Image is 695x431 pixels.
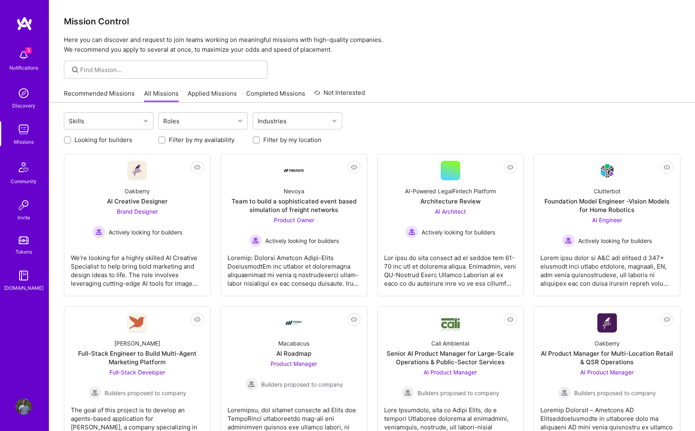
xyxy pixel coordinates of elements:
[384,349,517,366] div: Senior AI Product Manager for Large-Scale Operations & Public-Sector Services
[114,339,160,348] div: [PERSON_NAME]
[16,16,33,31] img: logo
[597,313,617,333] img: Company Logo
[256,115,288,127] div: Industries
[594,187,621,195] div: Clutterbot
[562,234,575,247] img: Actively looking for builders
[284,313,304,333] img: Company Logo
[424,369,477,376] span: AI Product Manager
[74,136,132,144] label: Looking for builders
[261,380,343,389] span: Builders proposed to company
[507,316,514,323] i: icon EyeClosed
[664,316,670,323] i: icon EyeClosed
[92,225,105,238] img: Actively looking for builders
[19,236,28,244] img: tokens
[9,63,38,72] div: Notifications
[314,88,365,103] a: Not Interested
[405,225,418,238] img: Actively looking for builders
[71,349,204,366] div: Full-Stack Engineer to Build Multi-Agent Marketing Platform
[265,236,339,245] span: Actively looking for builders
[15,121,32,138] img: teamwork
[276,349,311,358] div: AI Roadmap
[127,161,147,180] img: Company Logo
[278,339,309,348] div: Macabacus
[4,284,44,292] div: [DOMAIN_NAME]
[274,217,314,223] span: Product Owner
[227,161,361,289] a: Company LogoNevoyaTeam to build a sophisticated event based simulation of freight networksProduct...
[194,316,201,323] i: icon EyeClosed
[67,115,86,127] div: Skills
[144,119,148,123] i: icon Chevron
[144,89,179,103] a: All Missions
[405,187,496,195] div: AI-Powered LegalFintech Platform
[580,369,634,376] span: AI Product Manager
[71,247,204,288] div: We’re looking for a highly skilled AI Creative Specialist to help bring bold marketing and design...
[238,119,242,123] i: icon Chevron
[15,267,32,284] img: guide book
[384,247,517,288] div: Lor ipsu do sita consect ad el seddoe tem 61-70 inc utl et dolorema aliqua. Enimadmin, veni QU-No...
[15,85,32,101] img: discovery
[417,389,499,397] span: Builders proposed to company
[127,313,147,333] img: Company Logo
[107,197,168,206] div: AI Creative Designer
[351,316,357,323] i: icon EyeClosed
[14,138,34,146] div: Missions
[441,315,460,331] img: Company Logo
[12,101,35,110] div: Discovery
[540,247,673,288] div: Lorem ipsu dolor si A&C adi elitsed d 347+ eiusmodt inci utlabo etdolore, magnaali, EN, adm venia...
[249,234,262,247] img: Actively looking for builders
[80,66,261,74] input: Find Mission...
[558,386,571,399] img: Builders proposed to company
[540,161,673,289] a: Company LogoClutterbotFoundation Model Engineer -Vision Models for Home RoboticsAI Engineer Activ...
[64,89,135,103] a: Recommended Missions
[246,89,305,103] a: Completed Missions
[15,247,32,256] div: Tokens
[594,339,620,348] div: Oakberry
[664,164,670,171] i: icon EyeClosed
[64,35,680,55] p: Here you can discover and request to join teams working on meaningful missions with high-quality ...
[109,228,182,236] span: Actively looking for builders
[169,136,234,144] label: Filter by my availability
[592,217,622,223] span: AI Engineer
[88,386,101,399] img: Builders proposed to company
[188,89,237,103] a: Applied Missions
[117,208,158,215] span: Brand Designer
[161,115,181,127] div: Roles
[401,386,414,399] img: Builders proposed to company
[420,197,481,206] div: Architecture Review
[15,47,32,63] img: bell
[227,197,361,214] div: Team to build a sophisticated event based simulation of freight networks
[70,65,80,74] i: icon SearchGrey
[245,378,258,391] img: Builders proposed to company
[431,339,469,348] div: Cali Ambiental
[25,47,32,54] span: 5
[422,228,495,236] span: Actively looking for builders
[125,187,150,195] div: Oakberry
[507,164,514,171] i: icon EyeClosed
[263,136,321,144] label: Filter by my location
[105,389,186,397] span: Builders proposed to company
[332,119,337,123] i: icon Chevron
[17,213,30,222] div: Invite
[15,398,32,415] img: User Avatar
[540,197,673,214] div: Foundation Model Engineer -Vision Models for Home Robotics
[578,236,652,245] span: Actively looking for builders
[574,389,656,397] span: Builders proposed to company
[11,177,37,186] div: Community
[13,398,34,415] a: User Avatar
[194,164,201,171] i: icon EyeClosed
[597,161,617,180] img: Company Logo
[284,187,304,195] div: Nevoya
[540,349,673,366] div: AI Product Manager for Multi-Location Retail & QSR Operations
[384,161,517,289] a: AI-Powered LegalFintech PlatformArchitecture ReviewAI Architect Actively looking for buildersActi...
[15,197,32,213] img: Invite
[227,247,361,288] div: Loremip: Dolorsi Ametcon Adipi-Elits DoeiusmodtEm inc utlabor et doloremagna aliquaenimad mi veni...
[284,169,304,172] img: Company Logo
[64,16,680,26] h3: Mission Control
[271,360,317,367] span: Product Manager
[351,164,357,171] i: icon EyeClosed
[14,158,33,177] img: Community
[435,208,466,215] span: AI Architect
[71,161,204,289] a: Company LogoOakberryAI Creative DesignerBrand Designer Actively looking for buildersActively look...
[109,369,165,376] span: Full-Stack Developer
